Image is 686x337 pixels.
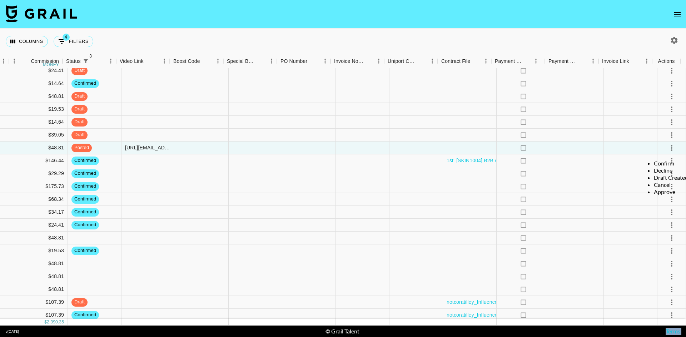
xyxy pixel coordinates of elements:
div: Payment Sent Date [545,54,598,68]
div: $24.41 [14,64,68,77]
div: $48.81 [14,232,68,244]
div: $68.34 [14,193,68,206]
button: select merge strategy [666,129,678,141]
span: draft [71,67,88,74]
button: Sort [256,56,266,66]
div: Payment Sent [491,54,545,68]
div: Special Booking Type [223,54,277,68]
div: Invoice Link [598,54,652,68]
div: $107.39 [14,296,68,309]
a: notcoratilley_Influencer Promotion Terms-KOL_DFSYYYXKOL20250724002.pdf [447,311,628,318]
div: PO Number [277,54,330,68]
button: Menu [105,56,116,66]
div: Invoice Notes [334,54,363,68]
div: $14.64 [14,77,68,90]
div: PO Number [280,54,307,68]
button: Menu [588,56,598,66]
div: $48.81 [14,257,68,270]
div: Invoice Link [602,54,629,68]
button: select merge strategy [666,309,678,321]
button: select merge strategy [666,219,678,231]
button: select merge strategy [666,206,678,218]
button: Sort [470,56,480,66]
span: 3 [87,53,94,60]
div: $ [44,319,47,325]
button: Sort [144,56,154,66]
span: confirmed [71,170,99,177]
span: confirmed [71,80,99,87]
div: Boost Code [173,54,200,68]
div: Payment Sent [495,54,523,68]
div: Boost Code [170,54,223,68]
img: Grail Talent [6,5,77,22]
button: select merge strategy [666,103,678,115]
button: select merge strategy [666,116,678,128]
div: $19.53 [14,244,68,257]
button: select merge strategy [666,142,678,154]
button: Sort [21,56,31,66]
span: 4 [63,34,70,41]
div: Contract File [438,54,491,68]
a: 1st_[SKIN1004] B2B Agreement_grwmbysaraa.pdf [447,157,562,164]
div: Invoice Notes [330,54,384,68]
span: draft [71,93,88,100]
button: select merge strategy [666,78,678,90]
div: Video Link [116,54,170,68]
button: Sort [417,56,427,66]
div: $48.81 [14,142,68,154]
div: v [DATE] [6,329,19,334]
div: Actions [658,54,675,68]
div: Special Booking Type [227,54,256,68]
div: 3 active filters [81,56,91,66]
span: draft [71,299,88,306]
div: $107.39 [14,309,68,322]
button: Menu [427,56,438,66]
button: Sort [307,56,317,66]
div: $175.73 [14,180,68,193]
div: $48.81 [14,270,68,283]
div: $14.64 [14,116,68,129]
div: $19.53 [14,103,68,116]
span: confirmed [71,209,99,215]
button: select merge strategy [666,283,678,296]
button: Menu [266,56,277,66]
span: confirmed [71,312,99,318]
span: confirmed [71,157,99,164]
button: select merge strategy [666,245,678,257]
div: $24.41 [14,219,68,232]
div: Video Link [120,54,144,68]
button: Select columns [6,36,48,47]
button: Sort [523,56,533,66]
span: posted [71,144,92,151]
div: $39.05 [14,129,68,142]
button: Menu [641,56,652,66]
span: draft [71,106,88,113]
button: select merge strategy [666,296,678,308]
span: confirmed [71,247,99,254]
span: draft [71,119,88,125]
button: select merge strategy [666,258,678,270]
div: Uniport Contact Email [384,54,438,68]
span: draft [71,132,88,138]
div: $29.29 [14,167,68,180]
button: Sort [578,56,588,66]
button: Sort [363,56,373,66]
button: Menu [531,56,541,66]
span: confirmed [71,183,99,190]
span: confirmed [71,196,99,203]
button: Menu [9,56,20,66]
button: select merge strategy [666,232,678,244]
button: Sort [91,56,101,66]
div: Actions [652,54,681,68]
div: Payment Sent Date [548,54,578,68]
button: open drawer [670,7,685,21]
div: $48.81 [14,90,68,103]
span: confirmed [71,222,99,228]
div: $48.81 [14,283,68,296]
div: Commission [31,54,59,68]
button: select merge strategy [666,90,678,103]
button: Menu [320,56,330,66]
button: Menu [373,56,384,66]
button: select merge strategy [666,271,678,283]
a: Terms [666,328,680,334]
